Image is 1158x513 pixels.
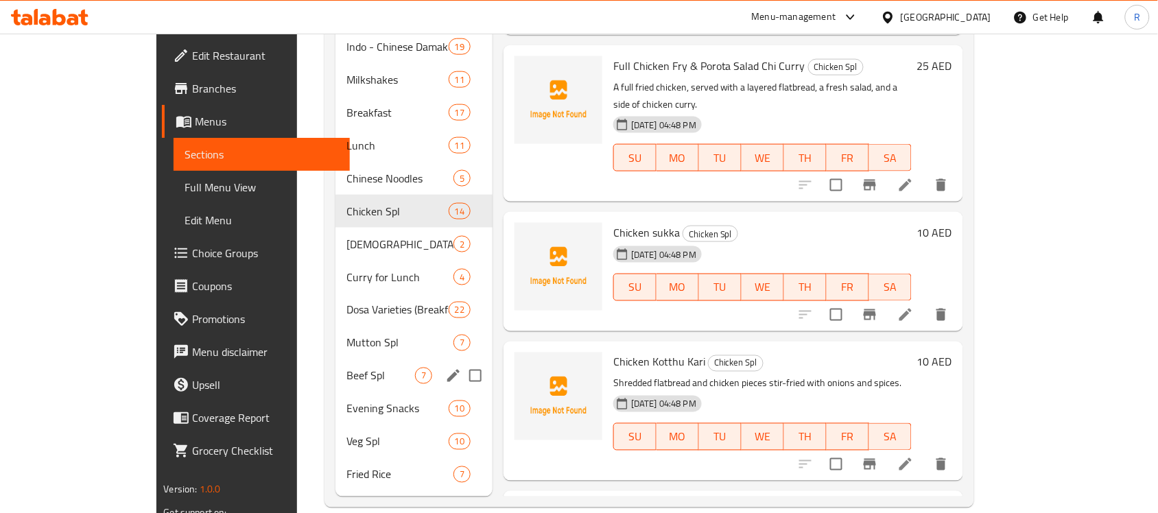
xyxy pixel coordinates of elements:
h6: 10 AED [917,223,952,242]
span: TU [705,427,736,447]
a: Promotions [162,302,350,335]
span: [DEMOGRAPHIC_DATA] Dinner Curries [346,236,453,252]
div: Curry for Lunch4 [335,261,493,294]
a: Menus [162,105,350,138]
a: Edit menu item [897,177,914,193]
span: MO [662,278,694,298]
div: Chinese Noodles5 [335,162,493,195]
h6: 10 AED [917,353,952,372]
div: items [449,38,471,55]
button: MO [657,274,699,301]
span: Select to update [822,171,851,200]
span: SA [875,427,906,447]
span: Full Menu View [185,179,339,195]
span: Fried Rice [346,466,453,483]
span: Menus [195,113,339,130]
div: items [453,269,471,285]
span: 19 [449,40,470,53]
span: Dosa Varieties (Breakfast & Dinner) [346,302,448,318]
span: Chicken Kotthu Kari [613,352,705,372]
span: 10 [449,436,470,449]
span: 4 [454,271,470,284]
span: Upsell [192,377,339,393]
button: MO [657,423,699,451]
span: 7 [454,337,470,350]
p: Shredded flatbread and chicken pieces stir-fried with onions and spices. [613,375,912,392]
span: Breakfast [346,104,448,121]
a: Edit Menu [174,204,350,237]
span: 1.0.0 [199,480,220,498]
span: 2 [454,238,470,251]
span: TH [790,427,821,447]
div: Menu-management [752,9,836,25]
span: Grocery Checklist [192,442,339,459]
span: 14 [449,205,470,218]
span: FR [832,148,864,168]
span: Sections [185,146,339,163]
span: MO [662,427,694,447]
button: delete [925,448,958,481]
div: items [449,302,471,318]
div: items [449,71,471,88]
span: WE [747,427,779,447]
div: Breakfast17 [335,96,493,129]
button: FR [827,144,869,171]
img: Chicken Kotthu Kari [515,353,602,440]
button: FR [827,274,869,301]
span: TU [705,148,736,168]
span: WE [747,148,779,168]
span: Milkshakes [346,71,448,88]
a: Branches [162,72,350,105]
span: SA [875,278,906,298]
span: 11 [449,73,470,86]
span: FR [832,427,864,447]
div: items [449,433,471,450]
span: Chicken Spl [683,226,737,242]
div: items [449,203,471,219]
span: Select to update [822,450,851,479]
button: delete [925,298,958,331]
div: Indo - Chinese Damaka19 [335,30,493,63]
span: Lunch [346,137,448,154]
a: Menu disclaimer [162,335,350,368]
span: 22 [449,304,470,317]
span: Menu disclaimer [192,344,339,360]
div: Evening Snacks10 [335,392,493,425]
div: items [453,170,471,187]
h6: 25 AED [917,56,952,75]
span: 7 [416,370,432,383]
a: Upsell [162,368,350,401]
a: Grocery Checklist [162,434,350,467]
span: Veg Spl [346,433,448,450]
div: [GEOGRAPHIC_DATA] [901,10,991,25]
span: WE [747,278,779,298]
span: Chinese Noodles [346,170,453,187]
a: Edit menu item [897,456,914,473]
a: Edit Restaurant [162,39,350,72]
span: Chicken Spl [709,355,763,371]
span: 17 [449,106,470,119]
button: SA [869,274,912,301]
span: Select to update [822,300,851,329]
img: Full Chicken Fry & Porota Salad Chi Curry [515,56,602,144]
button: WE [742,144,784,171]
span: Beef Spl [346,368,415,384]
button: WE [742,423,784,451]
span: [DATE] 04:48 PM [626,119,702,132]
span: [DATE] 04:48 PM [626,248,702,261]
div: Milkshakes11 [335,63,493,96]
span: Chicken Spl [346,203,448,219]
a: Full Menu View [174,171,350,204]
span: SU [619,148,651,168]
button: SU [613,274,657,301]
a: Sections [174,138,350,171]
span: Indo - Chinese Damaka [346,38,448,55]
button: TU [699,274,742,301]
div: items [453,335,471,351]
